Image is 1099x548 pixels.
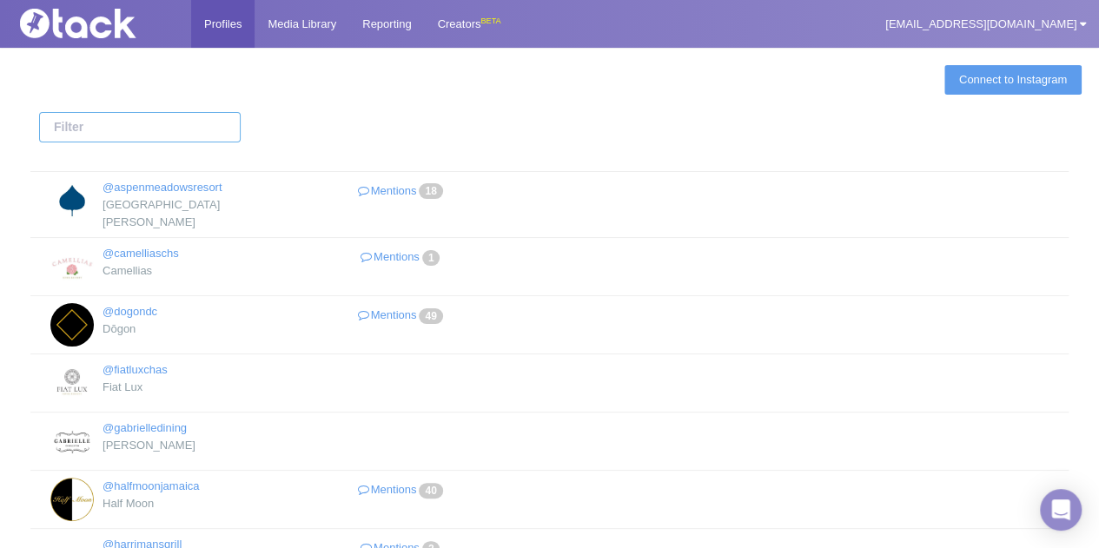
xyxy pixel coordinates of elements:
[419,308,442,324] span: 49
[103,363,168,376] a: @fiatluxchas
[307,478,497,503] a: Mentions40
[50,320,281,338] div: Dōgon
[103,247,179,260] a: @camelliaschs
[103,421,187,434] a: @gabrielledining
[1040,489,1082,531] div: Open Intercom Messenger
[307,303,497,328] a: Mentions49
[103,181,222,194] a: @aspenmeadowsresort
[50,478,94,521] img: Half Moon
[103,479,199,492] a: @halfmoonjamaica
[480,12,500,30] div: BETA
[50,196,281,231] div: [GEOGRAPHIC_DATA][PERSON_NAME]
[307,245,497,270] a: Mentions1
[307,179,497,204] a: Mentions18
[50,361,94,405] img: Fiat Lux
[944,65,1082,95] a: Connect to Instagram
[50,245,94,288] img: Camellias
[50,303,94,347] img: Dōgon
[50,495,281,512] div: Half Moon
[50,262,281,280] div: Camellias
[39,112,241,142] input: Filter
[50,379,281,396] div: Fiat Lux
[419,483,442,498] span: 40
[419,183,442,199] span: 18
[50,179,94,222] img: Aspen Meadows Resort
[50,419,94,463] img: Gabrielle Charleston
[422,250,440,266] span: 1
[30,147,1069,172] th: : activate to sort column descending
[50,437,281,454] div: [PERSON_NAME]
[103,305,157,318] a: @dogondc
[13,9,187,38] img: Tack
